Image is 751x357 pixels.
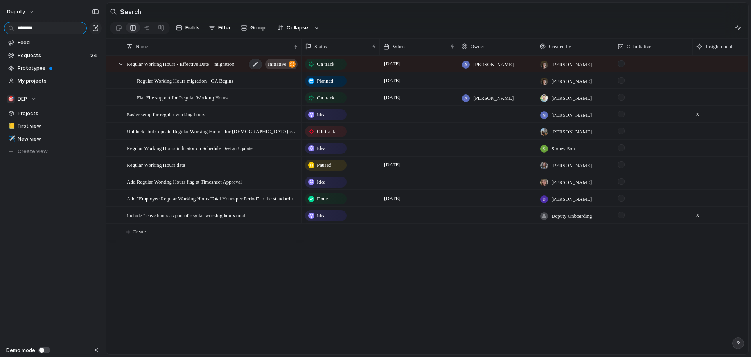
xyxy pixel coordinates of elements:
[4,133,102,145] a: ✈️New view
[314,43,327,50] span: Status
[552,61,592,69] span: [PERSON_NAME]
[173,22,203,34] button: Fields
[120,7,141,16] h2: Search
[250,24,266,32] span: Group
[273,22,312,34] button: Collapse
[382,59,402,69] span: [DATE]
[552,195,592,203] span: [PERSON_NAME]
[552,212,592,220] span: Deputy Onboarding
[8,134,14,143] div: ✈️
[206,22,234,34] button: Filter
[317,195,328,203] span: Done
[218,24,231,32] span: Filter
[7,95,15,103] div: 🎯
[137,76,233,85] span: Regular Working Hours migration - GA Begins
[552,178,592,186] span: [PERSON_NAME]
[382,93,402,102] span: [DATE]
[317,94,334,102] span: On track
[6,346,35,354] span: Demo mode
[317,77,333,85] span: Planned
[4,146,102,157] button: Create view
[706,43,732,50] span: Insight count
[552,162,592,169] span: [PERSON_NAME]
[473,94,514,102] span: [PERSON_NAME]
[18,148,48,155] span: Create view
[473,61,514,69] span: [PERSON_NAME]
[18,110,99,117] span: Projects
[4,62,102,74] a: Prototypes
[552,145,575,153] span: Stoney Son
[4,37,102,49] a: Feed
[18,39,99,47] span: Feed
[693,106,702,119] span: 3
[7,135,15,143] button: ✈️
[127,143,253,152] span: Regular Working Hours indicator on Schedule Design Update
[4,108,102,119] a: Projects
[127,177,242,186] span: Add Regular Working Hours flag at Timesheet Approval
[127,110,205,119] span: Easier setup for regular working hours
[317,178,325,186] span: Idea
[4,120,102,132] a: 📒First view
[18,64,99,72] span: Prototypes
[4,75,102,87] a: My projects
[18,135,99,143] span: New view
[265,59,298,69] button: initiative
[317,60,334,68] span: On track
[382,76,402,85] span: [DATE]
[8,122,14,131] div: 📒
[552,94,592,102] span: [PERSON_NAME]
[237,22,269,34] button: Group
[127,211,245,220] span: Include Leave hours as part of regular working hours total
[136,43,148,50] span: Name
[18,122,99,130] span: First view
[127,160,185,169] span: Regular Working Hours data
[18,52,88,59] span: Requests
[382,194,402,203] span: [DATE]
[382,160,402,169] span: [DATE]
[552,111,592,119] span: [PERSON_NAME]
[317,128,335,135] span: Off track
[90,52,99,59] span: 24
[552,78,592,85] span: [PERSON_NAME]
[18,95,27,103] span: DEP
[4,5,39,18] button: deputy
[7,8,25,16] span: deputy
[552,128,592,136] span: [PERSON_NAME]
[268,59,286,70] span: initiative
[7,122,15,130] button: 📒
[127,194,299,203] span: Add "Employee Regular Working Hours Total Hours per Period" to the standard report > Team Member ...
[317,161,331,169] span: Paused
[4,93,102,105] button: 🎯DEP
[549,43,571,50] span: Created by
[18,77,99,85] span: My projects
[471,43,484,50] span: Owner
[133,228,146,236] span: Create
[693,207,702,220] span: 8
[137,93,228,102] span: Flat File support for Regular Working Hours
[317,111,325,119] span: Idea
[393,43,405,50] span: When
[127,126,299,135] span: Unblock "bulk update Regular Working Hours" for [DEMOGRAPHIC_DATA] customers
[287,24,308,32] span: Collapse
[185,24,199,32] span: Fields
[4,50,102,61] a: Requests24
[317,144,325,152] span: Idea
[627,43,651,50] span: CI Initiative
[127,59,234,68] span: Regular Working Hours - Effective Date + migration
[317,212,325,220] span: Idea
